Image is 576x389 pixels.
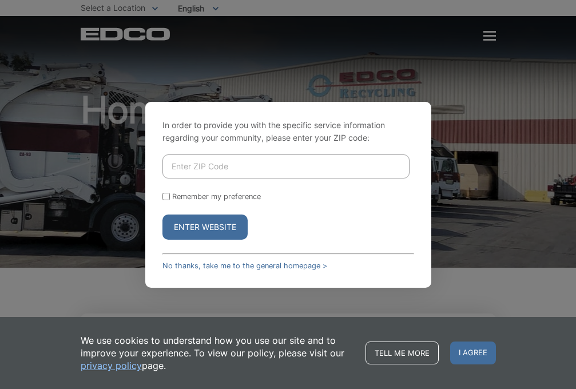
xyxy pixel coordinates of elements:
p: In order to provide you with the specific service information regarding your community, please en... [162,119,414,144]
a: No thanks, take me to the general homepage > [162,261,327,270]
a: Tell me more [366,342,439,364]
a: privacy policy [81,359,142,372]
input: Enter ZIP Code [162,154,410,178]
button: Enter Website [162,215,248,240]
p: We use cookies to understand how you use our site and to improve your experience. To view our pol... [81,334,354,372]
label: Remember my preference [172,192,261,201]
span: I agree [450,342,496,364]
